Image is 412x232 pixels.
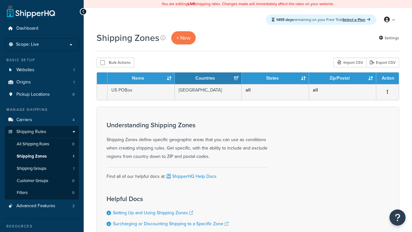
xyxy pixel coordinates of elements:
[97,58,134,67] button: Bulk Actions
[5,64,79,76] li: Websites
[16,92,50,97] span: Pickup Locations
[16,26,38,31] span: Dashboard
[5,138,79,150] li: All Shipping Rules
[72,190,74,196] span: 0
[5,76,79,88] li: Origins
[5,187,79,199] a: Filters 0
[5,224,79,229] div: Resources
[342,17,370,23] a: Select a Plan
[5,64,79,76] a: Websites 1
[276,17,294,23] strong: 1455 days
[107,195,229,202] h3: Helpful Docs
[72,178,74,184] span: 0
[73,67,75,73] span: 1
[366,58,399,67] a: Export CSV
[175,72,242,84] th: Countries: activate to sort column ascending
[17,190,28,196] span: Filters
[165,173,217,180] a: ShipperHQ Help Docs
[242,72,309,84] th: States: activate to sort column ascending
[108,84,175,100] td: US POBox
[5,23,79,34] a: Dashboard
[309,72,376,84] th: Zip/Postal: activate to sort column ascending
[5,175,79,187] li: Customer Groups
[17,166,46,171] span: Shipping Groups
[72,117,75,123] span: 4
[5,114,79,126] li: Carriers
[313,87,318,93] b: all
[5,200,79,212] li: Advanced Features
[16,203,55,209] span: Advanced Features
[175,84,242,100] td: [GEOGRAPHIC_DATA]
[97,32,159,44] h1: Shipping Zones
[333,58,366,67] div: Import CSV
[5,175,79,187] a: Customer Groups 0
[171,31,196,44] a: + New
[72,92,75,97] span: 0
[73,154,74,159] span: 1
[7,5,55,18] a: ShipperHQ Home
[5,89,79,101] a: Pickup Locations 0
[5,126,79,138] a: Shipping Rules
[266,15,376,25] div: remaining on your Free Trial
[5,150,79,162] a: Shipping Zones 1
[17,178,48,184] span: Customer Groups
[113,209,193,216] a: Setting Up and Using Shipping Zones
[5,187,79,199] li: Filters
[17,154,47,159] span: Shipping Zones
[188,1,195,7] b: LIVE
[5,150,79,162] li: Shipping Zones
[5,89,79,101] li: Pickup Locations
[389,209,406,226] button: Open Resource Center
[16,80,31,85] span: Origins
[5,107,79,112] div: Manage Shipping
[16,67,34,73] span: Websites
[73,166,74,171] span: 1
[16,42,39,47] span: Scope: Live
[5,163,79,175] a: Shipping Groups 1
[5,57,79,63] div: Basic Setup
[5,76,79,88] a: Origins 1
[72,141,74,147] span: 0
[376,72,399,84] th: Action
[107,121,267,161] div: Shipping Zones define specific geographic areas that you can use as conditions when creating ship...
[246,87,251,93] b: all
[5,163,79,175] li: Shipping Groups
[107,121,267,129] h3: Understanding Shipping Zones
[113,220,229,227] a: Surcharging or Discounting Shipping to a Specific Zone
[17,141,49,147] span: All Shipping Rules
[73,80,75,85] span: 1
[107,167,267,181] div: Find all of our helpful docs at:
[379,34,399,43] a: Settings
[16,129,46,135] span: Shipping Rules
[5,126,79,199] li: Shipping Rules
[5,138,79,150] a: All Shipping Rules 0
[5,114,79,126] a: Carriers 4
[176,34,191,42] span: + New
[108,72,175,84] th: Name: activate to sort column ascending
[72,203,75,209] span: 2
[16,117,32,123] span: Carriers
[5,200,79,212] a: Advanced Features 2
